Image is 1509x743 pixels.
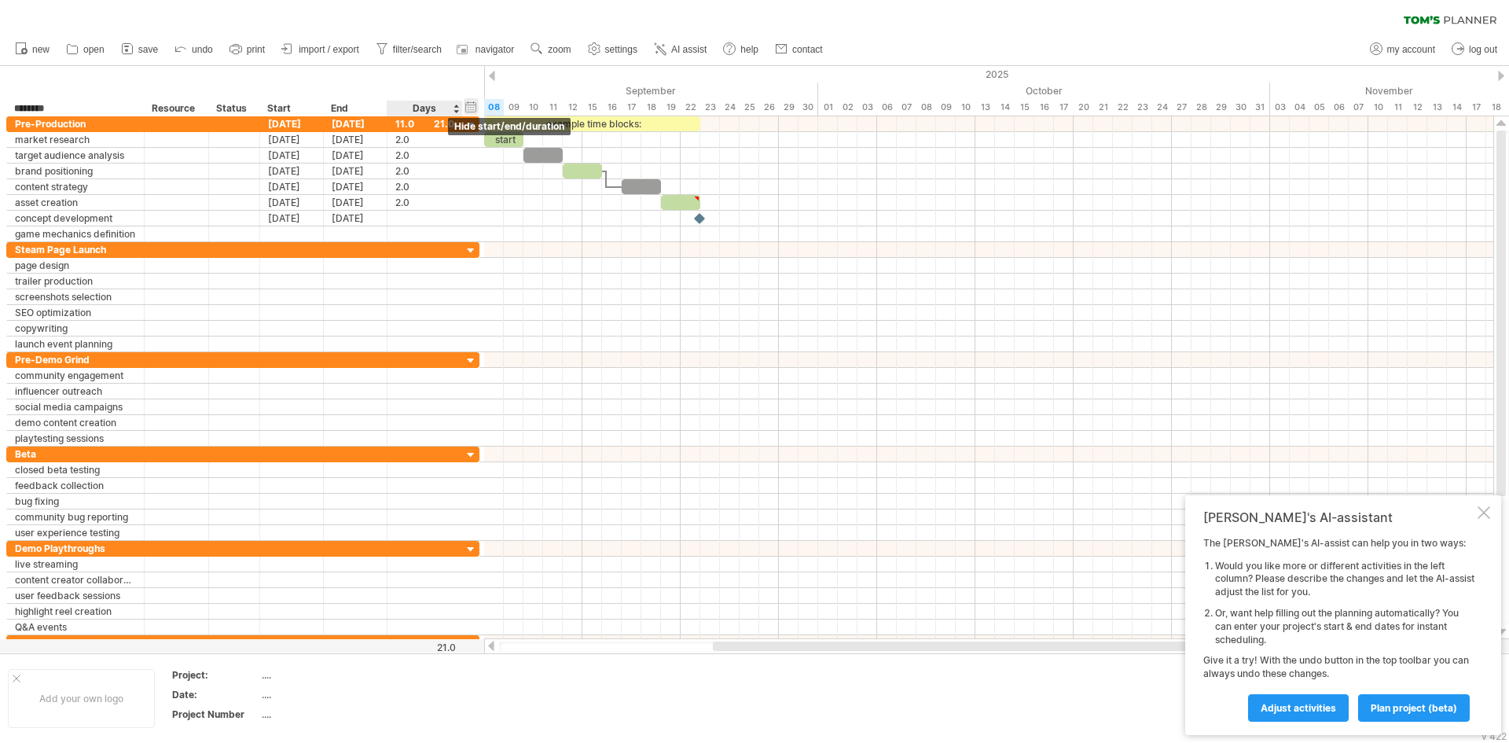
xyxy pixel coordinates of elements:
div: Monday, 22 September 2025 [681,99,700,116]
div: Pre-Demo Grind [15,352,136,367]
div: copywriting [15,321,136,336]
div: Start [267,101,314,116]
div: Thursday, 6 November 2025 [1329,99,1349,116]
div: Thursday, 2 October 2025 [838,99,857,116]
div: bug fixing [15,494,136,509]
div: Monday, 3 November 2025 [1270,99,1290,116]
div: Tuesday, 14 October 2025 [995,99,1015,116]
a: help [719,39,763,60]
span: navigator [475,44,514,55]
div: live streaming [15,557,136,572]
div: Monday, 10 November 2025 [1368,99,1388,116]
div: launch event planning [15,337,136,351]
a: open [62,39,109,60]
div: September 2025 [386,83,818,99]
span: save [138,44,158,55]
div: Monday, 20 October 2025 [1074,99,1093,116]
div: Wednesday, 8 October 2025 [916,99,936,116]
div: Tuesday, 9 September 2025 [504,99,523,116]
div: game mechanics definition [15,226,136,241]
div: [DATE] [324,164,387,178]
div: .... [262,668,394,682]
div: Friday, 12 September 2025 [563,99,582,116]
a: settings [584,39,642,60]
div: Monday, 27 October 2025 [1172,99,1191,116]
div: Monday, 6 October 2025 [877,99,897,116]
div: Wednesday, 10 September 2025 [523,99,543,116]
div: Domain Overview [60,93,141,103]
div: demo content creation [15,415,136,430]
a: new [11,39,54,60]
div: Demo Playthroughs [15,541,136,556]
div: v 422 [1481,730,1507,742]
a: AI assist [650,39,711,60]
div: Tuesday, 28 October 2025 [1191,99,1211,116]
div: [DATE] [324,116,387,131]
a: Adjust activities [1248,694,1349,722]
span: plan project (beta) [1371,702,1457,714]
div: [DATE] [324,179,387,194]
div: [DATE] [260,116,324,131]
img: tab_keywords_by_traffic_grey.svg [156,91,169,104]
a: import / export [277,39,364,60]
div: trailer production [15,274,136,289]
a: zoom [527,39,575,60]
div: Wednesday, 24 September 2025 [720,99,740,116]
span: filter/search [393,44,442,55]
div: Friday, 24 October 2025 [1152,99,1172,116]
div: October 2025 [818,83,1270,99]
div: [DATE] [324,195,387,210]
div: SEO optimization [15,305,136,320]
div: Thursday, 18 September 2025 [641,99,661,116]
div: [DATE] [324,132,387,147]
div: End [331,101,378,116]
div: target audience analysis [15,148,136,163]
div: Tuesday, 4 November 2025 [1290,99,1309,116]
div: content creator collaborations [15,572,136,587]
span: contact [792,44,823,55]
div: start [484,132,523,147]
div: Domain: [DOMAIN_NAME] [41,41,173,53]
div: [DATE] [260,211,324,226]
div: Friday, 14 November 2025 [1447,99,1467,116]
span: settings [605,44,637,55]
div: Thursday, 9 October 2025 [936,99,956,116]
div: 2.0 [395,179,454,194]
div: Wednesday, 22 October 2025 [1113,99,1133,116]
a: filter/search [372,39,446,60]
div: .... [262,708,394,721]
div: brand positioning [15,164,136,178]
div: Beta [15,447,136,462]
li: Would you like more or different activities in the left column? Please describe the changes and l... [1215,560,1474,599]
div: v 4.0.25 [44,25,77,38]
a: plan project (beta) [1358,694,1470,722]
div: The [PERSON_NAME]'s AI-assist can help you in two ways: Give it a try! With the undo button in th... [1203,537,1474,721]
div: Project Number [172,708,259,721]
div: Steam Page Launch [15,242,136,257]
div: [DATE] [260,195,324,210]
span: Adjust activities [1261,702,1336,714]
div: Days [387,101,461,116]
div: asset creation [15,195,136,210]
div: user experience testing [15,525,136,540]
span: AI assist [671,44,707,55]
div: Monday, 17 November 2025 [1467,99,1486,116]
img: logo_orange.svg [25,25,38,38]
div: Monday, 8 September 2025 [484,99,504,116]
div: Tuesday, 11 November 2025 [1388,99,1408,116]
div: .... [262,688,394,701]
div: Tuesday, 16 September 2025 [602,99,622,116]
div: Q&A events [15,620,136,634]
div: 2.0 [395,132,454,147]
a: save [117,39,163,60]
span: open [83,44,105,55]
div: Wednesday, 12 November 2025 [1408,99,1427,116]
div: Wednesday, 1 October 2025 [818,99,838,116]
a: contact [771,39,828,60]
div: [DATE] [324,211,387,226]
div: Friday, 7 November 2025 [1349,99,1368,116]
div: Tuesday, 21 October 2025 [1093,99,1113,116]
div: 2.0 [395,195,454,210]
a: navigator [454,39,519,60]
div: [PERSON_NAME]'s AI-assistant [1203,509,1474,525]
